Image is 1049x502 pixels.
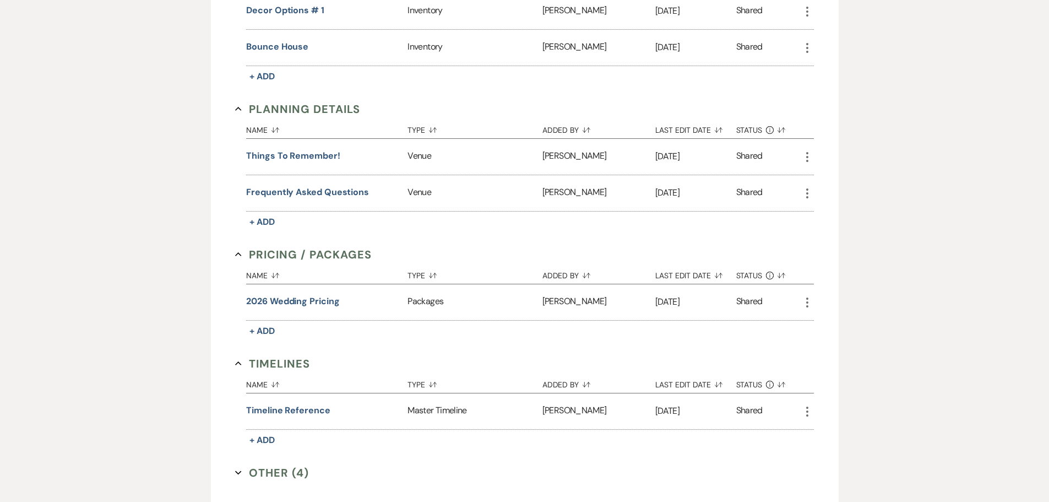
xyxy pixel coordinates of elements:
[407,139,542,175] div: Venue
[655,404,736,418] p: [DATE]
[655,4,736,18] p: [DATE]
[249,216,275,228] span: + Add
[736,40,763,55] div: Shared
[736,117,801,138] button: Status
[542,139,655,175] div: [PERSON_NAME]
[407,117,542,138] button: Type
[736,149,763,164] div: Shared
[655,186,736,200] p: [DATE]
[542,263,655,284] button: Added By
[407,175,542,211] div: Venue
[736,263,801,284] button: Status
[246,295,339,308] button: 2026 Wedding Pricing
[246,149,340,163] button: Things to Remember!
[542,175,655,211] div: [PERSON_NAME]
[249,434,275,446] span: + Add
[655,149,736,164] p: [DATE]
[407,372,542,393] button: Type
[655,117,736,138] button: Last Edit Date
[736,404,763,419] div: Shared
[407,284,542,320] div: Packages
[655,372,736,393] button: Last Edit Date
[249,325,275,337] span: + Add
[246,433,278,448] button: + Add
[655,40,736,55] p: [DATE]
[246,40,308,53] button: Bounce House
[246,69,278,84] button: + Add
[736,381,763,388] span: Status
[736,126,763,134] span: Status
[655,263,736,284] button: Last Edit Date
[246,4,324,17] button: Decor Options # 1
[246,186,369,199] button: Frequently Asked Questions
[235,101,360,117] button: Planning Details
[542,393,655,429] div: [PERSON_NAME]
[736,186,763,201] div: Shared
[246,372,407,393] button: Name
[542,372,655,393] button: Added By
[235,465,309,481] button: Other (4)
[655,295,736,309] p: [DATE]
[407,393,542,429] div: Master Timeline
[542,117,655,138] button: Added By
[246,263,407,284] button: Name
[736,4,763,19] div: Shared
[235,246,372,263] button: Pricing / Packages
[542,284,655,320] div: [PERSON_NAME]
[736,272,763,279] span: Status
[235,355,310,372] button: Timelines
[246,323,278,339] button: + Add
[407,263,542,284] button: Type
[246,117,407,138] button: Name
[736,295,763,310] div: Shared
[249,71,275,82] span: + Add
[246,214,278,230] button: + Add
[246,404,330,417] button: Timeline Reference
[407,30,542,66] div: Inventory
[542,30,655,66] div: [PERSON_NAME]
[736,372,801,393] button: Status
